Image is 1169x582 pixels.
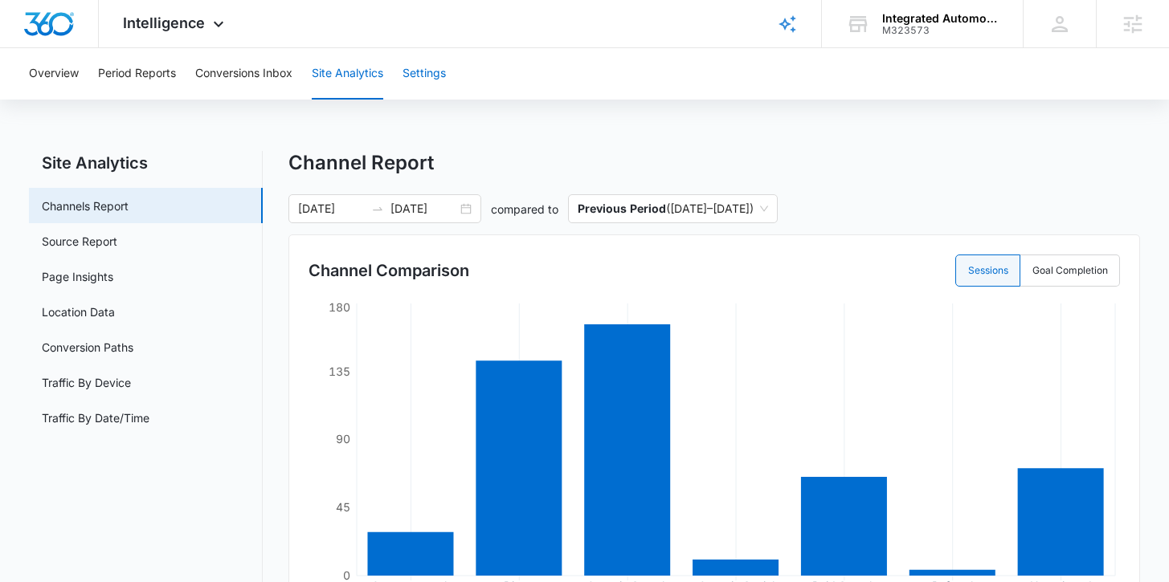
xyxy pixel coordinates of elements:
[403,48,446,100] button: Settings
[288,151,434,175] h1: Channel Report
[343,568,350,582] tspan: 0
[329,300,350,314] tspan: 180
[195,48,292,100] button: Conversions Inbox
[312,48,383,100] button: Site Analytics
[42,197,129,214] a: Channels Report
[491,201,558,218] p: compared to
[42,303,115,320] a: Location Data
[29,151,263,175] h2: Site Analytics
[336,432,350,446] tspan: 90
[1020,254,1120,287] label: Goal Completion
[42,339,133,356] a: Conversion Paths
[955,254,1020,287] label: Sessions
[29,48,79,100] button: Overview
[42,374,131,391] a: Traffic By Device
[882,25,999,36] div: account id
[309,258,469,283] h3: Channel Comparison
[578,195,768,222] span: ( [DATE] – [DATE] )
[390,200,457,218] input: End date
[42,233,117,250] a: Source Report
[336,500,350,514] tspan: 45
[42,409,149,426] a: Traffic By Date/Time
[882,12,999,25] div: account name
[123,14,205,31] span: Intelligence
[298,200,365,218] input: Start date
[98,48,176,100] button: Period Reports
[578,201,666,215] p: Previous Period
[42,268,113,285] a: Page Insights
[371,202,384,215] span: swap-right
[329,364,350,378] tspan: 135
[371,202,384,215] span: to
